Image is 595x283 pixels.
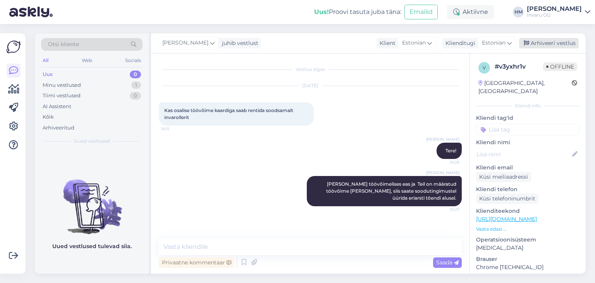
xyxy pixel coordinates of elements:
[476,255,580,263] p: Brauser
[41,55,50,66] div: All
[131,81,141,89] div: 1
[430,207,459,212] span: 10:27
[43,113,54,121] div: Kõik
[478,79,572,95] div: [GEOGRAPHIC_DATA], [GEOGRAPHIC_DATA]
[527,6,590,18] a: [PERSON_NAME]Invaru OÜ
[74,138,110,145] span: Uued vestlused
[445,148,456,154] span: Tere!
[80,55,94,66] div: Web
[495,62,543,71] div: # v3yxhr1v
[426,170,459,176] span: [PERSON_NAME]
[314,7,401,17] div: Proovi tasuta juba täna:
[35,166,149,235] img: No chats
[476,124,580,135] input: Lisa tag
[159,82,462,89] div: [DATE]
[130,92,141,100] div: 0
[527,6,582,12] div: [PERSON_NAME]
[476,193,538,204] div: Küsi telefoninumbrit
[436,259,459,266] span: Saada
[476,172,531,182] div: Küsi meiliaadressi
[43,124,74,132] div: Arhiveeritud
[43,81,81,89] div: Minu vestlused
[159,66,462,73] div: Vestlus algas
[426,136,459,142] span: [PERSON_NAME]
[6,40,21,54] img: Askly Logo
[52,242,132,250] p: Uued vestlused tulevad siia.
[164,107,294,120] span: Kas osalise töövõime kaardiga saab rentida soodsamalt invarollerit
[48,40,79,48] span: Otsi kliente
[482,39,506,47] span: Estonian
[483,65,486,71] span: v
[442,39,475,47] div: Klienditugi
[377,39,396,47] div: Klient
[130,71,141,78] div: 0
[476,114,580,122] p: Kliendi tag'id
[161,126,190,132] span: 10:11
[476,164,580,172] p: Kliendi email
[43,103,71,110] div: AI Assistent
[43,71,53,78] div: Uus
[476,102,580,109] div: Kliendi info
[476,207,580,215] p: Klienditeekond
[513,7,524,17] div: HM
[124,55,143,66] div: Socials
[159,257,234,268] div: Privaatne kommentaar
[476,226,580,233] p: Vaata edasi ...
[476,138,580,147] p: Kliendi nimi
[430,159,459,165] span: 10:25
[219,39,258,47] div: juhib vestlust
[326,181,457,201] span: [PERSON_NAME] töövõimelises eas ja Teil on määratud töövõime [PERSON_NAME], siis saate soodutingi...
[402,39,426,47] span: Estonian
[476,263,580,271] p: Chrome [TECHNICAL_ID]
[447,5,494,19] div: Aktiivne
[543,62,577,71] span: Offline
[162,39,208,47] span: [PERSON_NAME]
[527,12,582,18] div: Invaru OÜ
[476,244,580,252] p: [MEDICAL_DATA]
[404,5,438,19] button: Emailid
[476,150,571,159] input: Lisa nimi
[476,216,537,223] a: [URL][DOMAIN_NAME]
[476,236,580,244] p: Operatsioonisüsteem
[476,185,580,193] p: Kliendi telefon
[314,8,329,16] b: Uus!
[43,92,81,100] div: Tiimi vestlused
[519,38,579,48] div: Arhiveeri vestlus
